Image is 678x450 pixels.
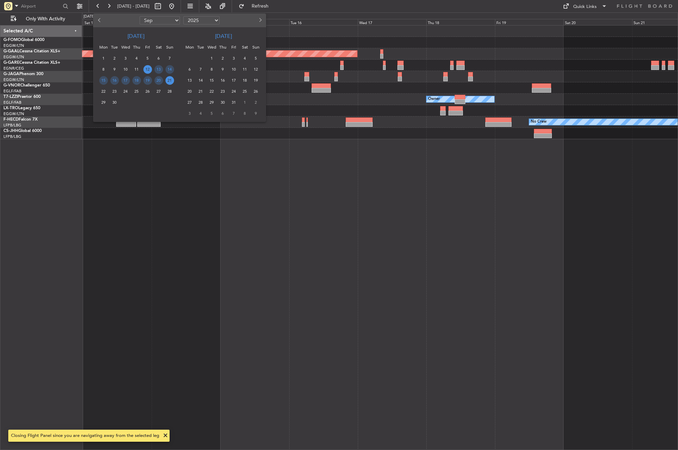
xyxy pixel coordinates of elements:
[110,87,119,96] span: 23
[239,53,250,64] div: 4-10-2025
[239,75,250,86] div: 18-10-2025
[121,54,130,63] span: 3
[252,76,260,85] span: 19
[217,86,228,97] div: 23-10-2025
[217,53,228,64] div: 2-10-2025
[196,76,205,85] span: 14
[164,53,175,64] div: 7-9-2025
[131,42,142,53] div: Thu
[252,109,260,118] span: 9
[206,86,217,97] div: 22-10-2025
[131,86,142,97] div: 25-9-2025
[196,98,205,107] span: 28
[153,42,164,53] div: Sat
[230,98,238,107] span: 31
[121,65,130,74] span: 10
[109,42,120,53] div: Tue
[196,65,205,74] span: 7
[154,65,163,74] span: 13
[230,87,238,96] span: 24
[184,64,195,75] div: 6-10-2025
[98,86,109,97] div: 22-9-2025
[142,75,153,86] div: 19-9-2025
[241,65,249,74] span: 11
[228,108,239,119] div: 7-11-2025
[110,98,119,107] span: 30
[241,76,249,85] span: 18
[250,64,261,75] div: 12-10-2025
[250,97,261,108] div: 2-11-2025
[239,86,250,97] div: 25-10-2025
[164,86,175,97] div: 28-9-2025
[96,15,103,26] button: Previous month
[219,87,227,96] span: 23
[217,75,228,86] div: 16-10-2025
[184,108,195,119] div: 3-11-2025
[132,76,141,85] span: 18
[131,53,142,64] div: 4-9-2025
[241,87,249,96] span: 25
[256,15,264,26] button: Next month
[184,42,195,53] div: Mon
[153,53,164,64] div: 6-9-2025
[98,97,109,108] div: 29-9-2025
[120,75,131,86] div: 17-9-2025
[250,42,261,53] div: Sun
[142,64,153,75] div: 12-9-2025
[98,53,109,64] div: 1-9-2025
[99,98,108,107] span: 29
[164,75,175,86] div: 21-9-2025
[228,53,239,64] div: 3-10-2025
[132,65,141,74] span: 11
[217,108,228,119] div: 6-11-2025
[98,64,109,75] div: 8-9-2025
[184,97,195,108] div: 27-10-2025
[208,65,216,74] span: 8
[196,87,205,96] span: 21
[154,54,163,63] span: 6
[219,54,227,63] span: 2
[208,54,216,63] span: 1
[217,97,228,108] div: 30-10-2025
[185,87,194,96] span: 20
[241,54,249,63] span: 4
[120,86,131,97] div: 24-9-2025
[153,86,164,97] div: 27-9-2025
[132,87,141,96] span: 25
[99,65,108,74] span: 8
[143,87,152,96] span: 26
[165,76,174,85] span: 21
[239,42,250,53] div: Sat
[132,54,141,63] span: 4
[184,86,195,97] div: 20-10-2025
[183,16,220,24] select: Select year
[109,75,120,86] div: 16-9-2025
[195,64,206,75] div: 7-10-2025
[109,53,120,64] div: 2-9-2025
[110,65,119,74] span: 9
[206,108,217,119] div: 5-11-2025
[143,76,152,85] span: 19
[154,76,163,85] span: 20
[208,109,216,118] span: 5
[250,53,261,64] div: 5-10-2025
[185,98,194,107] span: 27
[109,86,120,97] div: 23-9-2025
[219,98,227,107] span: 30
[165,54,174,63] span: 7
[217,64,228,75] div: 9-10-2025
[250,86,261,97] div: 26-10-2025
[230,54,238,63] span: 3
[165,65,174,74] span: 14
[241,109,249,118] span: 8
[142,42,153,53] div: Fri
[239,108,250,119] div: 8-11-2025
[219,109,227,118] span: 6
[121,76,130,85] span: 17
[239,97,250,108] div: 1-11-2025
[109,97,120,108] div: 30-9-2025
[164,42,175,53] div: Sun
[142,86,153,97] div: 26-9-2025
[165,87,174,96] span: 28
[230,65,238,74] span: 10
